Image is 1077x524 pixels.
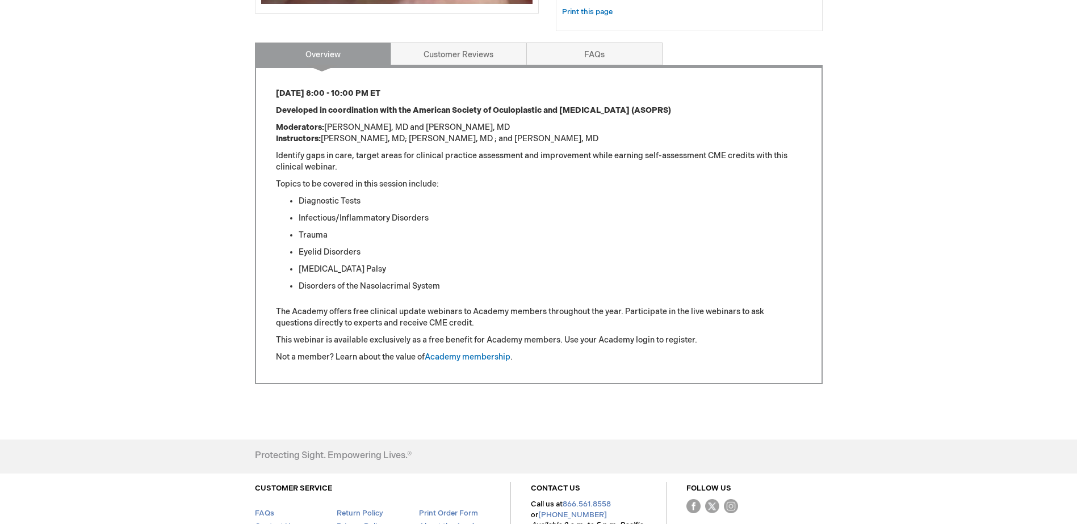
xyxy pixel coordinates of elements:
[531,484,580,493] a: CONTACT US
[276,122,324,132] strong: Moderators:
[255,451,412,461] h4: Protecting Sight. Empowering Lives.®
[563,500,611,509] a: 866.561.8558
[299,213,802,224] li: Infectious/Inflammatory Disorders
[299,230,802,241] li: Trauma
[337,509,383,518] a: Return Policy
[724,499,738,513] img: instagram
[425,352,510,362] a: Academy membership
[276,306,802,329] p: The Academy offers free clinical update webinars to Academy members throughout the year. Particip...
[255,43,391,65] a: Overview
[276,335,802,346] p: This webinar is available exclusively as a free benefit for Academy members. Use your Academy log...
[276,352,802,363] p: Not a member? Learn about the value of .
[276,134,321,143] strong: Instructors:
[299,264,802,275] li: [MEDICAL_DATA] Palsy
[562,5,613,19] a: Print this page
[276,105,671,115] strong: Developed in coordination with the American Society of Oculoplastic and [MEDICAL_DATA] (ASOPRS)
[686,499,701,513] img: Facebook
[299,196,802,207] li: Diagnostic Tests
[299,281,802,292] li: Disorders of the Nasolacrimal System
[276,150,802,173] p: Identify gaps in care, target areas for clinical practice assessment and improvement while earnin...
[538,510,607,519] a: [PHONE_NUMBER]
[299,247,802,258] li: Eyelid Disorders
[255,509,274,518] a: FAQs
[276,122,802,145] p: [PERSON_NAME], MD and [PERSON_NAME], MD [PERSON_NAME], MD; [PERSON_NAME], MD ; and [PERSON_NAME], MD
[255,484,332,493] a: CUSTOMER SERVICE
[686,484,731,493] a: FOLLOW US
[705,499,719,513] img: Twitter
[276,88,380,98] strong: [DATE] 8:00 - 10:00 PM ET
[526,43,663,65] a: FAQs
[419,509,478,518] a: Print Order Form
[276,179,802,190] p: Topics to be covered in this session include:
[391,43,527,65] a: Customer Reviews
